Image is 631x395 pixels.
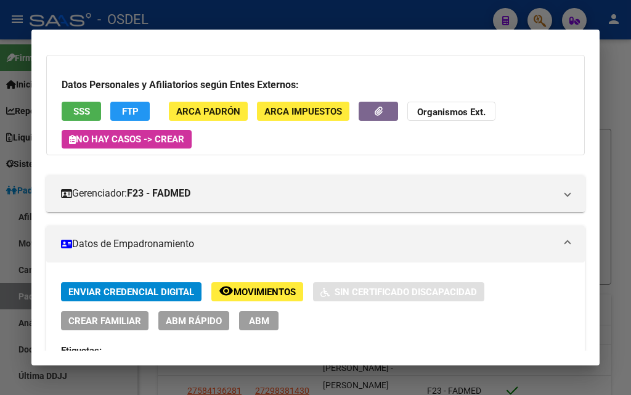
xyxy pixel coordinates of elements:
button: ABM Rápido [158,311,229,330]
strong: F23 - FADMED [127,186,190,201]
button: Enviar Credencial Digital [61,282,202,301]
mat-panel-title: Datos de Empadronamiento [61,237,555,251]
button: Sin Certificado Discapacidad [313,282,484,301]
button: No hay casos -> Crear [62,130,192,149]
button: ARCA Padrón [169,102,248,121]
mat-icon: remove_red_eye [219,283,234,298]
strong: Organismos Ext. [417,107,486,118]
span: Crear Familiar [68,316,141,327]
mat-panel-title: Gerenciador: [61,186,555,201]
button: Movimientos [211,282,303,301]
span: Enviar Credencial Digital [68,287,194,298]
button: FTP [110,102,150,121]
span: No hay casos -> Crear [69,134,184,145]
button: Organismos Ext. [407,102,495,121]
strong: Etiquetas: [61,345,102,356]
button: SSS [62,102,101,121]
span: ARCA Padrón [176,106,240,117]
button: ABM [239,311,279,330]
span: Movimientos [234,287,296,298]
span: FTP [122,106,139,117]
span: ABM Rápido [166,316,222,327]
span: ARCA Impuestos [264,106,342,117]
h3: Datos Personales y Afiliatorios según Entes Externos: [62,78,569,92]
span: SSS [73,106,90,117]
button: ARCA Impuestos [257,102,349,121]
button: Crear Familiar [61,311,149,330]
span: ABM [249,316,269,327]
mat-expansion-panel-header: Datos de Empadronamiento [46,226,585,263]
span: Sin Certificado Discapacidad [335,287,477,298]
mat-expansion-panel-header: Gerenciador:F23 - FADMED [46,175,585,212]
